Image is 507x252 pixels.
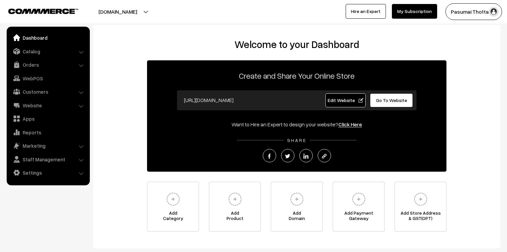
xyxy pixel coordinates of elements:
span: SHARE [284,137,310,143]
p: Create and Share Your Online Store [147,70,446,82]
img: plus.svg [226,190,244,208]
a: Edit Website [325,93,366,107]
img: plus.svg [164,190,182,208]
a: Go To Website [370,93,413,107]
span: Add Domain [271,210,322,224]
a: Website [8,99,87,111]
span: Add Product [209,210,260,224]
a: Customers [8,86,87,98]
a: COMMMERCE [8,7,67,15]
a: My Subscription [392,4,437,19]
a: Apps [8,113,87,125]
img: user [489,7,499,17]
a: Marketing [8,140,87,152]
span: Add Payment Gateway [333,210,384,224]
span: Add Store Address & GST(OPT) [395,210,446,224]
a: Hire an Expert [346,4,386,19]
a: WebPOS [8,72,87,84]
a: Add PaymentGateway [333,182,385,232]
div: Want to Hire an Expert to design your website? [147,120,446,128]
a: Add Store Address& GST(OPT) [395,182,446,232]
img: COMMMERCE [8,9,78,14]
a: Staff Management [8,153,87,165]
a: Catalog [8,45,87,57]
button: [DOMAIN_NAME] [75,3,160,20]
span: Add Category [147,210,199,224]
a: Orders [8,59,87,71]
a: Click Here [338,121,362,128]
a: Settings [8,167,87,179]
span: Go To Website [376,97,407,103]
button: Pasumai Thotta… [445,3,502,20]
img: plus.svg [288,190,306,208]
h2: Welcome to your Dashboard [100,38,494,50]
img: plus.svg [350,190,368,208]
a: AddCategory [147,182,199,232]
a: Reports [8,126,87,138]
a: Dashboard [8,32,87,44]
img: plus.svg [412,190,430,208]
a: AddProduct [209,182,261,232]
span: Edit Website [328,97,363,103]
a: AddDomain [271,182,323,232]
